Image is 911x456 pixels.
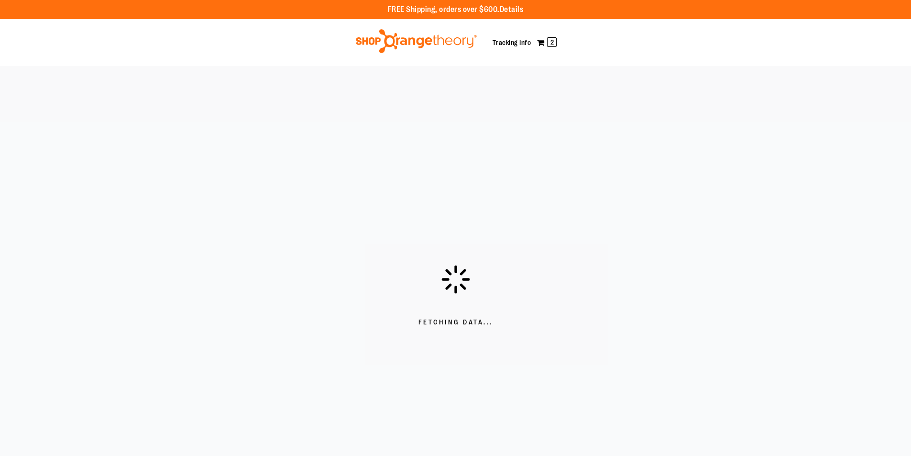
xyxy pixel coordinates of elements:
p: FREE Shipping, orders over $600. [388,4,524,15]
span: 2 [547,37,557,47]
a: Tracking Info [493,39,531,46]
span: Fetching Data... [418,318,493,327]
img: Shop Orangetheory [354,29,478,53]
a: Details [500,5,524,14]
